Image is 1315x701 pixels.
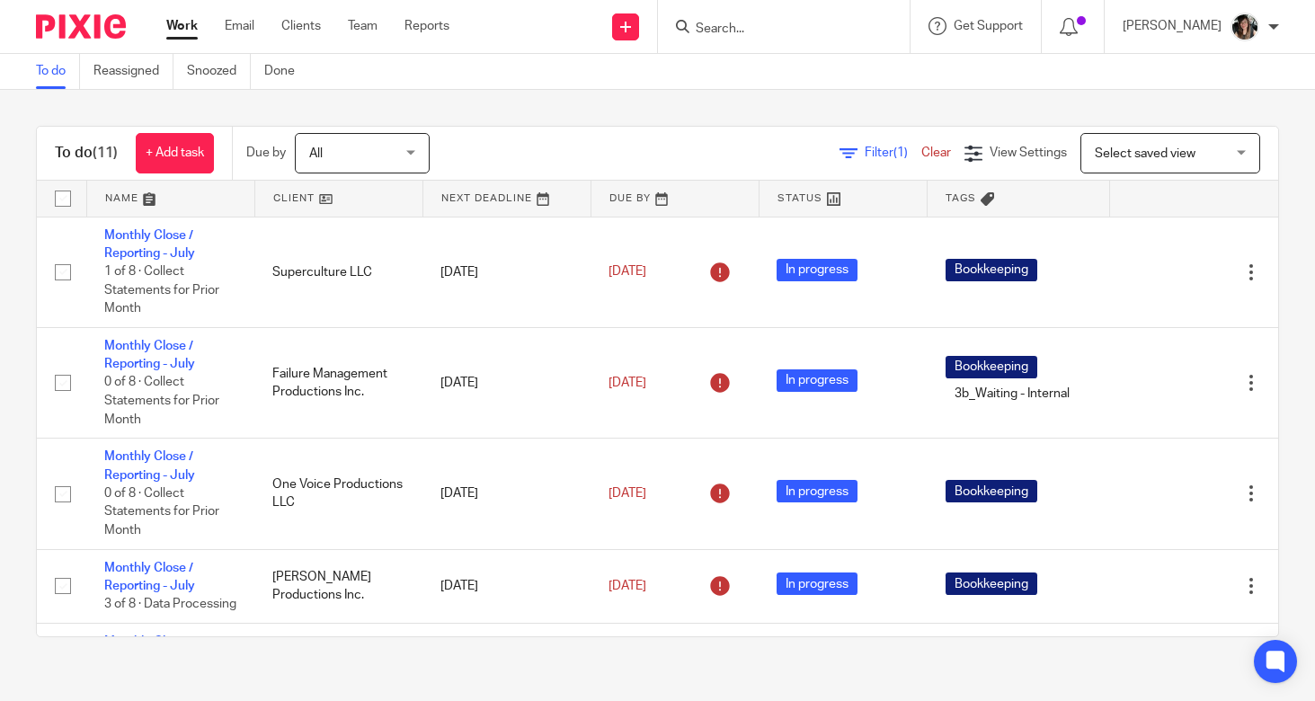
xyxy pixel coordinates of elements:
a: To do [36,54,80,89]
h1: To do [55,144,118,163]
td: One Voice Productions LLC [254,439,422,549]
a: Clear [921,146,951,159]
p: Due by [246,144,286,162]
span: In progress [777,369,857,392]
span: In progress [777,259,857,281]
a: Snoozed [187,54,251,89]
img: Pixie [36,14,126,39]
span: View Settings [990,146,1067,159]
a: Email [225,17,254,35]
span: [DATE] [609,580,646,592]
td: [DATE] [422,327,591,438]
a: Monthly Close / Reporting - July [104,229,195,260]
span: Bookkeeping [946,572,1037,595]
img: IMG_2906.JPEG [1231,13,1259,41]
span: [DATE] [609,377,646,389]
a: Work [166,17,198,35]
a: Clients [281,17,321,35]
td: [DATE] [422,549,591,623]
td: [DATE] [422,217,591,327]
input: Search [694,22,856,38]
a: + Add task [136,133,214,173]
span: Bookkeeping [946,480,1037,502]
span: 3 of 8 · Data Processing [104,598,236,610]
a: Team [348,17,378,35]
span: All [309,147,323,160]
td: Failure Management Productions Inc. [254,327,422,438]
span: (1) [893,146,908,159]
a: Monthly Close / Reporting - July [104,562,195,592]
td: Tierzoo LLC [254,623,422,697]
span: 0 of 8 · Collect Statements for Prior Month [104,377,219,426]
span: (11) [93,146,118,160]
span: 1 of 8 · Collect Statements for Prior Month [104,265,219,315]
span: 3b_Waiting - Internal [946,633,1079,655]
p: [PERSON_NAME] [1123,17,1222,35]
td: [DATE] [422,439,591,549]
span: 0 of 8 · Collect Statements for Prior Month [104,487,219,537]
td: [PERSON_NAME] Productions Inc. [254,549,422,623]
span: Bookkeeping [946,259,1037,281]
span: In progress [777,480,857,502]
span: Bookkeeping [946,356,1037,378]
span: Tags [946,193,976,203]
a: Monthly Close / Reporting - July [104,450,195,481]
span: In progress [777,572,857,595]
span: Select saved view [1095,147,1195,160]
span: [DATE] [609,265,646,278]
span: Filter [865,146,921,159]
a: Monthly Close / Reporting - July [104,340,195,370]
span: 3b_Waiting - Internal [946,383,1079,405]
td: [DATE] [422,623,591,697]
td: Superculture LLC [254,217,422,327]
a: Reports [404,17,449,35]
a: Monthly Close / Reporting - July [104,635,195,666]
span: Get Support [954,20,1023,32]
a: Reassigned [93,54,173,89]
a: Done [264,54,308,89]
span: [DATE] [609,487,646,500]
